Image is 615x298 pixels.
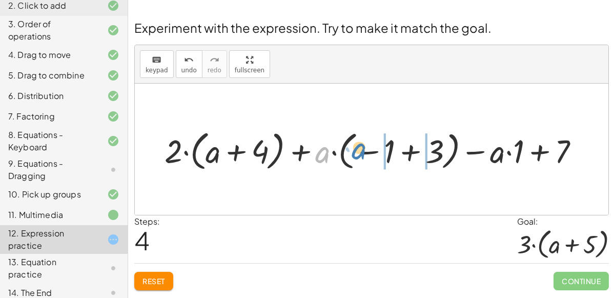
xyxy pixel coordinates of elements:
[152,54,161,66] i: keyboard
[134,225,150,256] span: 4
[8,256,91,281] div: 13. Equation practice
[107,233,119,246] i: Task started.
[8,227,91,252] div: 12. Expression practice
[176,50,202,78] button: undoundo
[107,24,119,36] i: Task finished and correct.
[210,54,219,66] i: redo
[107,209,119,221] i: Task finished.
[8,90,91,102] div: 6. Distribution
[146,67,168,74] span: keypad
[107,135,119,147] i: Task finished and correct.
[229,50,270,78] button: fullscreen
[8,129,91,153] div: 8. Equations - Keyboard
[181,67,197,74] span: undo
[134,272,173,290] button: Reset
[8,157,91,182] div: 9. Equations - Dragging
[107,69,119,82] i: Task finished and correct.
[107,164,119,176] i: Task not started.
[107,262,119,274] i: Task not started.
[202,50,227,78] button: redoredo
[140,50,174,78] button: keyboardkeypad
[208,67,221,74] span: redo
[142,276,165,286] span: Reset
[8,18,91,43] div: 3. Order of operations
[134,216,160,227] label: Steps:
[107,188,119,201] i: Task finished and correct.
[134,20,491,35] span: Experiment with the expression. Try to make it match the goal.
[107,110,119,123] i: Task finished and correct.
[8,69,91,82] div: 5. Drag to combine
[8,110,91,123] div: 7. Factoring
[517,215,609,228] div: Goal:
[8,209,91,221] div: 11. Multimedia
[8,49,91,61] div: 4. Drag to move
[8,188,91,201] div: 10. Pick up groups
[107,90,119,102] i: Task finished and correct.
[235,67,264,74] span: fullscreen
[107,49,119,61] i: Task finished and correct.
[184,54,194,66] i: undo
